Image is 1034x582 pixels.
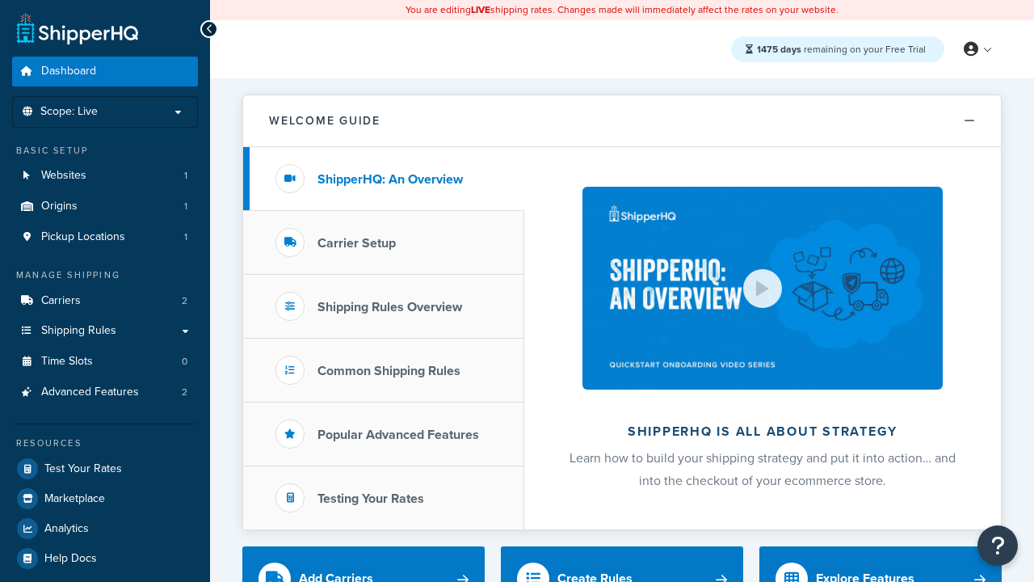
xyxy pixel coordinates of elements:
[12,484,198,513] a: Marketplace
[12,268,198,282] div: Manage Shipping
[269,115,380,127] h2: Welcome Guide
[317,491,424,506] h3: Testing Your Rates
[44,462,122,476] span: Test Your Rates
[12,286,198,316] a: Carriers2
[182,386,187,399] span: 2
[12,144,198,158] div: Basic Setup
[184,200,187,213] span: 1
[12,436,198,450] div: Resources
[12,192,198,221] li: Origins
[12,161,198,191] a: Websites1
[12,316,198,346] a: Shipping Rules
[243,95,1001,147] button: Welcome Guide
[12,161,198,191] li: Websites
[12,347,198,377] a: Time Slots0
[182,355,187,369] span: 0
[12,544,198,573] a: Help Docs
[471,2,490,17] b: LIVE
[12,57,198,86] a: Dashboard
[567,424,958,439] h2: ShipperHQ is all about strategy
[41,386,139,399] span: Advanced Features
[184,169,187,183] span: 1
[757,42,801,57] strong: 1475 days
[44,492,105,506] span: Marketplace
[582,187,943,390] img: ShipperHQ is all about strategy
[41,324,116,338] span: Shipping Rules
[317,364,460,378] h3: Common Shipping Rules
[41,355,93,369] span: Time Slots
[41,65,96,78] span: Dashboard
[12,514,198,543] a: Analytics
[12,377,198,407] li: Advanced Features
[317,236,396,251] h3: Carrier Setup
[317,172,463,187] h3: ShipperHQ: An Overview
[41,200,78,213] span: Origins
[12,286,198,316] li: Carriers
[317,428,479,442] h3: Popular Advanced Features
[12,192,198,221] a: Origins1
[40,105,98,119] span: Scope: Live
[12,222,198,252] a: Pickup Locations1
[44,552,97,566] span: Help Docs
[977,525,1018,566] button: Open Resource Center
[41,294,81,308] span: Carriers
[570,449,956,490] span: Learn how to build your shipping strategy and put it into action… and into the checkout of your e...
[41,230,125,244] span: Pickup Locations
[12,222,198,252] li: Pickup Locations
[182,294,187,308] span: 2
[12,454,198,483] a: Test Your Rates
[44,522,89,536] span: Analytics
[184,230,187,244] span: 1
[41,169,86,183] span: Websites
[12,377,198,407] a: Advanced Features2
[12,347,198,377] li: Time Slots
[757,42,926,57] span: remaining on your Free Trial
[317,300,462,314] h3: Shipping Rules Overview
